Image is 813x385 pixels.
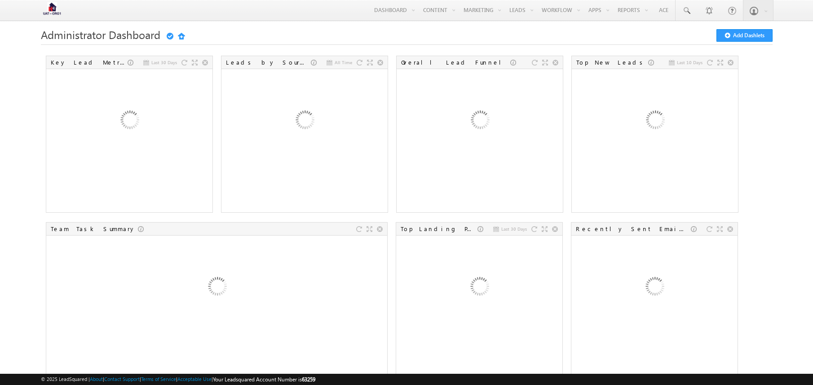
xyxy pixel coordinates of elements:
div: Recently Sent Email Campaigns [576,225,691,233]
span: Last 10 Days [677,58,703,66]
img: Loading... [256,73,353,170]
a: Terms of Service [141,376,176,382]
div: Top New Leads [576,58,648,66]
div: Leads by Sources [226,58,311,66]
a: About [90,376,103,382]
span: © 2025 LeadSquared | | | | | [41,375,315,384]
img: Loading... [606,240,703,336]
span: Last 30 Days [501,225,527,233]
div: Key Lead Metrics [51,58,128,66]
div: Overall Lead Funnel [401,58,510,66]
span: Administrator Dashboard [41,27,160,42]
img: Loading... [606,73,703,170]
a: Contact Support [104,376,140,382]
img: Loading... [81,73,177,170]
span: All Time [335,58,352,66]
a: Acceptable Use [177,376,212,382]
button: Add Dashlets [716,29,773,42]
img: Loading... [168,240,265,336]
span: Last 30 Days [151,58,177,66]
div: Team Task Summary [51,225,138,233]
span: Your Leadsquared Account Number is [213,376,315,383]
img: Custom Logo [41,2,63,18]
img: Loading... [431,240,527,336]
div: Top Landing Pages [401,225,477,233]
img: Loading... [431,73,528,170]
span: 63259 [302,376,315,383]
